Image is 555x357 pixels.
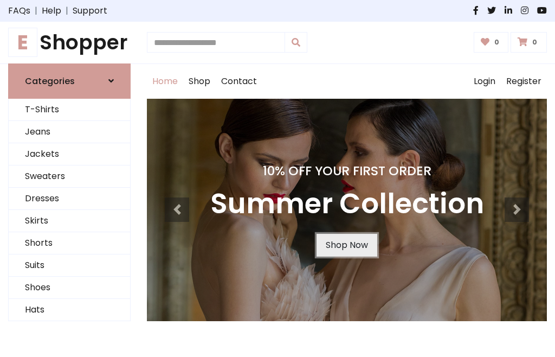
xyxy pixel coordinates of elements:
a: Skirts [9,210,130,232]
span: | [61,4,73,17]
h1: Shopper [8,30,131,55]
span: E [8,28,37,57]
h3: Summer Collection [210,187,484,221]
a: Login [468,64,501,99]
a: Home [147,64,183,99]
a: T-Shirts [9,99,130,121]
a: Jackets [9,143,130,165]
span: 0 [492,37,502,47]
a: Sweaters [9,165,130,188]
a: 0 [474,32,509,53]
a: Suits [9,254,130,277]
a: Contact [216,64,262,99]
a: Shop [183,64,216,99]
a: Shoes [9,277,130,299]
span: 0 [530,37,540,47]
a: Categories [8,63,131,99]
h6: Categories [25,76,75,86]
span: | [30,4,42,17]
a: FAQs [8,4,30,17]
a: Dresses [9,188,130,210]
a: Hats [9,299,130,321]
h4: 10% Off Your First Order [210,163,484,178]
a: Jeans [9,121,130,143]
a: Register [501,64,547,99]
a: Help [42,4,61,17]
a: 0 [511,32,547,53]
a: Support [73,4,107,17]
a: Shorts [9,232,130,254]
a: EShopper [8,30,131,55]
a: Shop Now [317,234,377,257]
